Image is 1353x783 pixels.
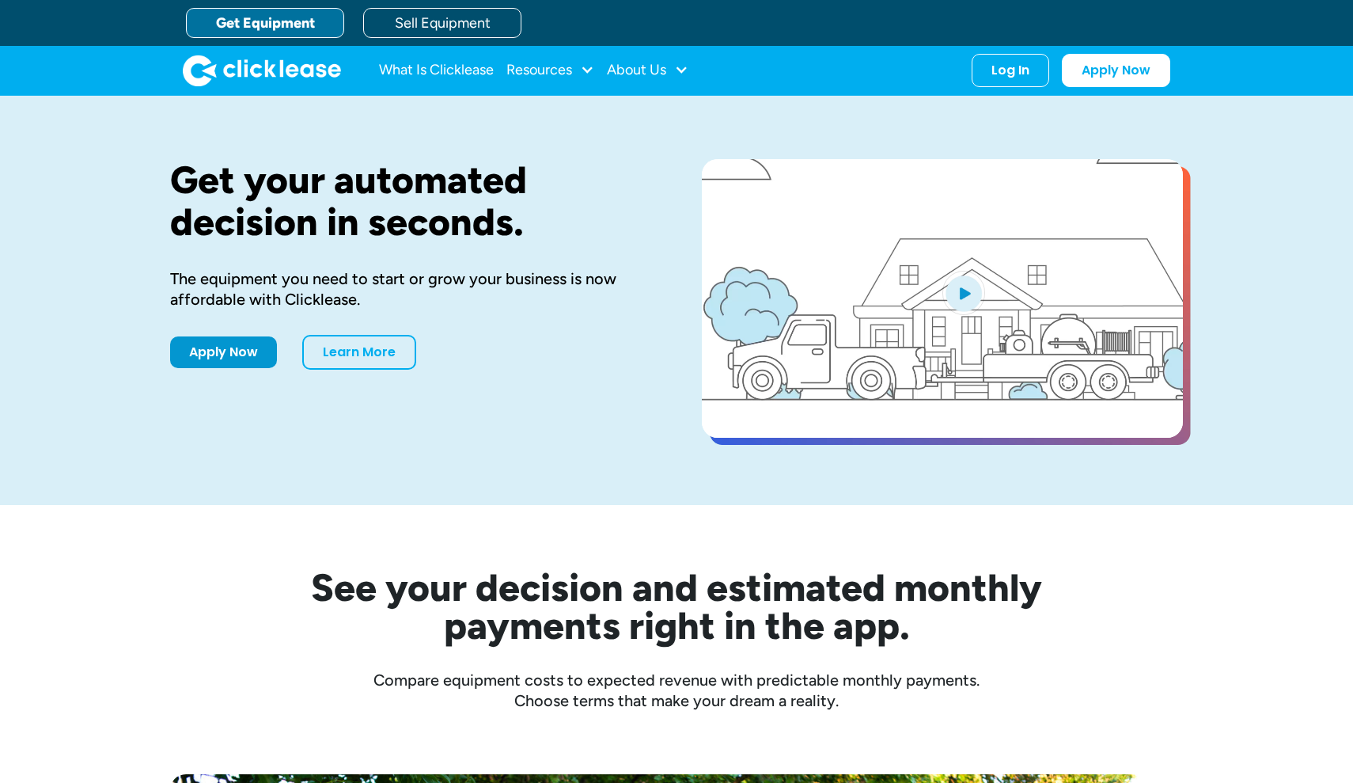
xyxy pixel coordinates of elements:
[170,670,1183,711] div: Compare equipment costs to expected revenue with predictable monthly payments. Choose terms that ...
[607,55,688,86] div: About Us
[170,159,651,243] h1: Get your automated decision in seconds.
[183,55,341,86] img: Clicklease logo
[302,335,416,370] a: Learn More
[1062,54,1170,87] a: Apply Now
[942,271,985,315] img: Blue play button logo on a light blue circular background
[363,8,521,38] a: Sell Equipment
[991,63,1029,78] div: Log In
[170,268,651,310] div: The equipment you need to start or grow your business is now affordable with Clicklease.
[186,8,344,38] a: Get Equipment
[506,55,594,86] div: Resources
[702,159,1183,438] a: open lightbox
[183,55,341,86] a: home
[233,568,1120,644] h2: See your decision and estimated monthly payments right in the app.
[170,336,277,368] a: Apply Now
[379,55,494,86] a: What Is Clicklease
